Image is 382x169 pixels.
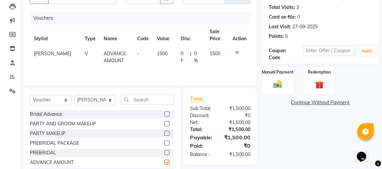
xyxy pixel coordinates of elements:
a: Continue Without Payment [263,99,377,106]
div: PARTY AND GROOM MAKEUP [30,120,96,127]
th: Stylist [30,24,81,46]
button: Apply [357,46,376,56]
input: Enter Offer / Coupon Code [303,46,355,56]
span: 1500 [210,51,220,57]
td: V [81,46,100,68]
div: Total Visits: [268,4,295,11]
iframe: chat widget [354,142,375,162]
div: Bridal Advance [30,111,62,118]
div: Balance : [185,151,220,158]
input: Search [121,94,174,105]
div: ₹1,500.00 [219,133,255,141]
div: 0 [285,33,287,40]
th: Value [153,24,177,46]
span: [PERSON_NAME] [34,51,71,57]
div: Payable: [185,133,219,141]
div: Points: [268,33,283,40]
div: Discount: [185,112,220,119]
div: Total: [185,126,220,133]
div: ₹1,500.00 [220,126,255,133]
th: Action [228,24,250,46]
div: PREBRIDAL PACKAGE [30,140,79,147]
img: _gift.svg [313,79,327,90]
div: 27-09-2025 [292,23,317,30]
div: ADVANCE AMOUNT [30,159,74,166]
th: Name [100,24,133,46]
th: Code [133,24,153,46]
th: Disc [177,24,206,46]
div: Net: [185,119,220,126]
div: Sub Total: [185,105,220,112]
th: Type [81,24,100,46]
div: Vouchers [31,12,255,24]
span: 1500 [157,51,167,57]
span: ADVANCE AMOUNT [104,51,126,64]
div: 0 [297,14,300,21]
div: ₹1,500.00 [220,119,255,126]
div: ₹1,500.00 [220,151,255,158]
span: 0 F [181,50,187,64]
th: Sale Price [206,24,228,46]
label: Redemption [308,69,331,75]
div: Paid: [185,142,220,150]
span: - [137,51,139,57]
div: Card on file: [268,14,296,21]
div: ₹0 [220,142,255,150]
span: Total [190,95,205,102]
span: 0 % [194,50,201,64]
div: PREBRIDAL [30,149,56,156]
span: | [190,50,191,64]
div: PARTY MAKEUP [30,130,65,137]
div: ₹1,500.00 [220,105,255,112]
div: Last Visit: [268,23,291,30]
img: _cash.svg [271,79,285,89]
div: 3 [296,4,299,11]
label: Manual Payment [262,69,294,75]
div: Coupon Code [268,47,303,61]
div: ₹0 [220,112,255,119]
